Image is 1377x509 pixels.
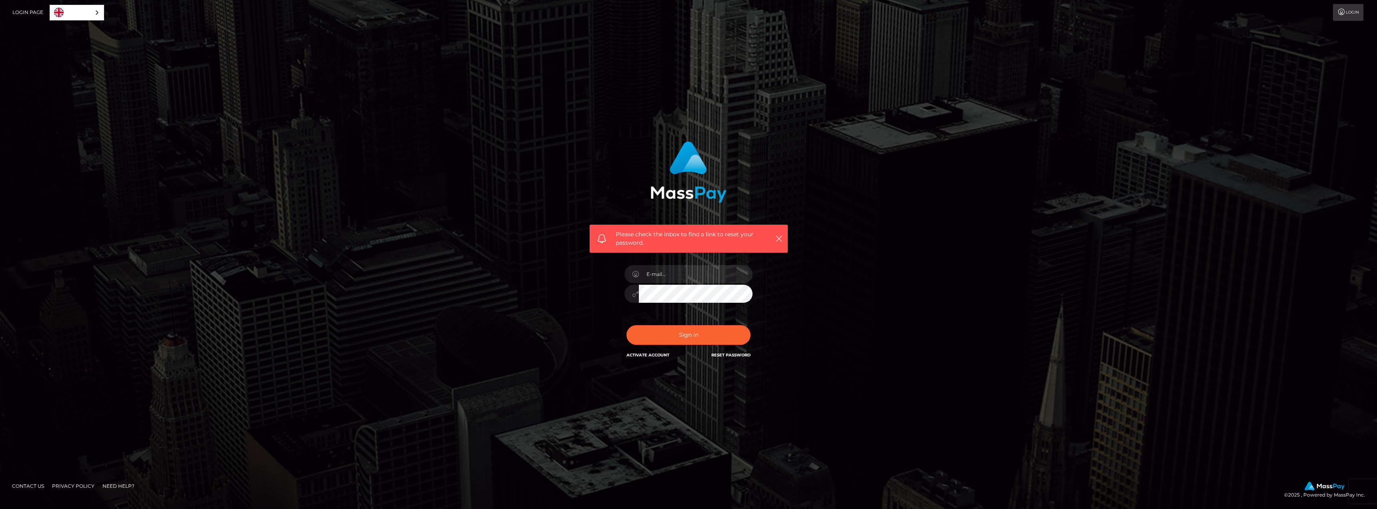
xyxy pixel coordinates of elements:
[626,352,669,358] a: Activate Account
[50,5,104,20] a: English
[49,480,98,492] a: Privacy Policy
[639,265,753,283] input: E-mail...
[9,480,47,492] a: Contact Us
[616,230,762,247] span: Please check the inbox to find a link to reset your password.
[99,480,138,492] a: Need Help?
[50,5,104,20] div: Language
[50,5,104,20] aside: Language selected: English
[650,141,727,203] img: MassPay Login
[626,325,751,345] button: Sign in
[1333,4,1363,21] a: Login
[711,352,751,358] a: Reset Password
[1305,482,1345,491] img: MassPay
[12,4,43,21] a: Login Page
[1284,482,1371,499] div: © 2025 , Powered by MassPay Inc.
